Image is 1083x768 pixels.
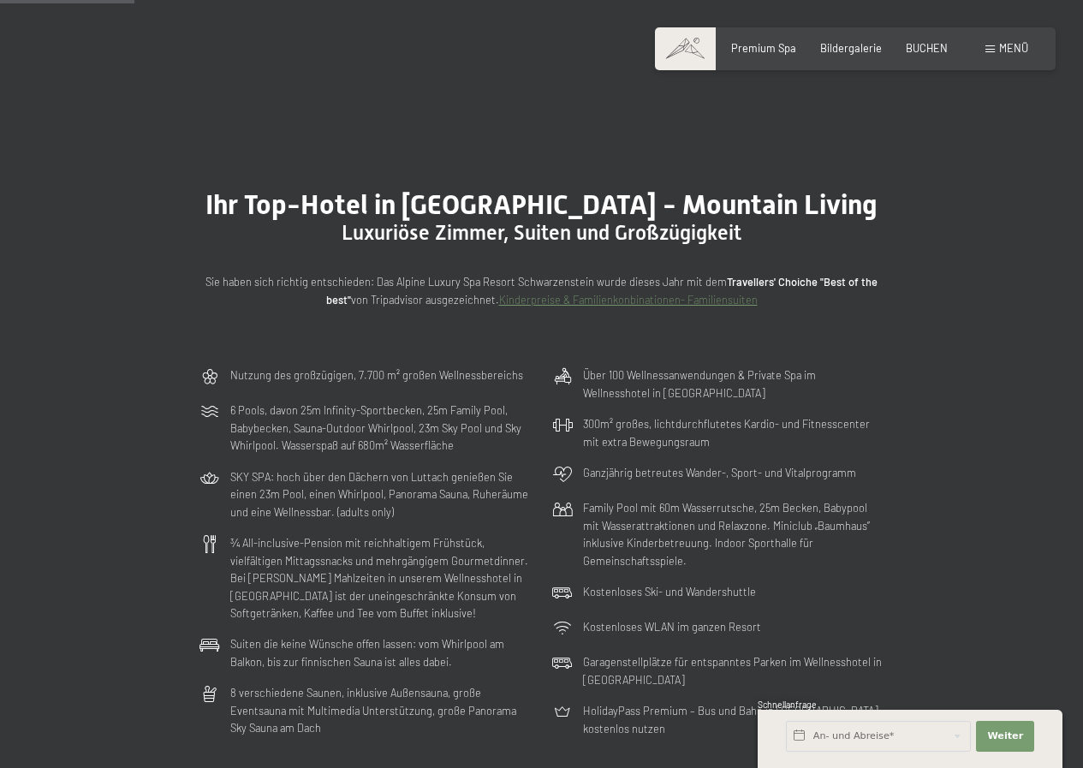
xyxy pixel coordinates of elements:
strong: Travellers' Choiche "Best of the best" [326,275,878,306]
a: Kinderpreise & Familienkonbinationen- Familiensuiten [499,293,758,307]
a: BUCHEN [906,41,948,55]
p: HolidayPass Premium – Bus und Bahn in [GEOGRAPHIC_DATA] kostenlos nutzen [583,702,884,737]
p: Nutzung des großzügigen, 7.700 m² großen Wellnessbereichs [230,366,523,384]
p: Kostenloses Ski- und Wandershuttle [583,583,756,600]
span: Luxuriöse Zimmer, Suiten und Großzügigkeit [342,221,741,245]
a: Bildergalerie [820,41,882,55]
p: Sie haben sich richtig entschieden: Das Alpine Luxury Spa Resort Schwarzenstein wurde dieses Jahr... [199,273,884,308]
p: Garagenstellplätze für entspanntes Parken im Wellnesshotel in [GEOGRAPHIC_DATA] [583,653,884,688]
span: Schnellanfrage [758,700,817,710]
p: ¾ All-inclusive-Pension mit reichhaltigem Frühstück, vielfältigen Mittagssnacks und mehrgängigem ... [230,534,532,622]
p: 300m² großes, lichtdurchflutetes Kardio- und Fitnesscenter mit extra Bewegungsraum [583,415,884,450]
p: Ganzjährig betreutes Wander-, Sport- und Vitalprogramm [583,464,856,481]
a: Premium Spa [731,41,796,55]
span: Ihr Top-Hotel in [GEOGRAPHIC_DATA] - Mountain Living [205,188,878,221]
p: Family Pool mit 60m Wasserrutsche, 25m Becken, Babypool mit Wasserattraktionen und Relaxzone. Min... [583,499,884,569]
button: Weiter [976,721,1034,752]
p: 8 verschiedene Saunen, inklusive Außensauna, große Eventsauna mit Multimedia Unterstützung, große... [230,684,532,736]
p: Suiten die keine Wünsche offen lassen: vom Whirlpool am Balkon, bis zur finnischen Sauna ist alle... [230,635,532,670]
span: Weiter [987,729,1023,743]
p: Kostenloses WLAN im ganzen Resort [583,618,761,635]
p: SKY SPA: hoch über den Dächern von Luttach genießen Sie einen 23m Pool, einen Whirlpool, Panorama... [230,468,532,521]
span: Menü [999,41,1028,55]
p: Über 100 Wellnessanwendungen & Private Spa im Wellnesshotel in [GEOGRAPHIC_DATA] [583,366,884,402]
p: 6 Pools, davon 25m Infinity-Sportbecken, 25m Family Pool, Babybecken, Sauna-Outdoor Whirlpool, 23... [230,402,532,454]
